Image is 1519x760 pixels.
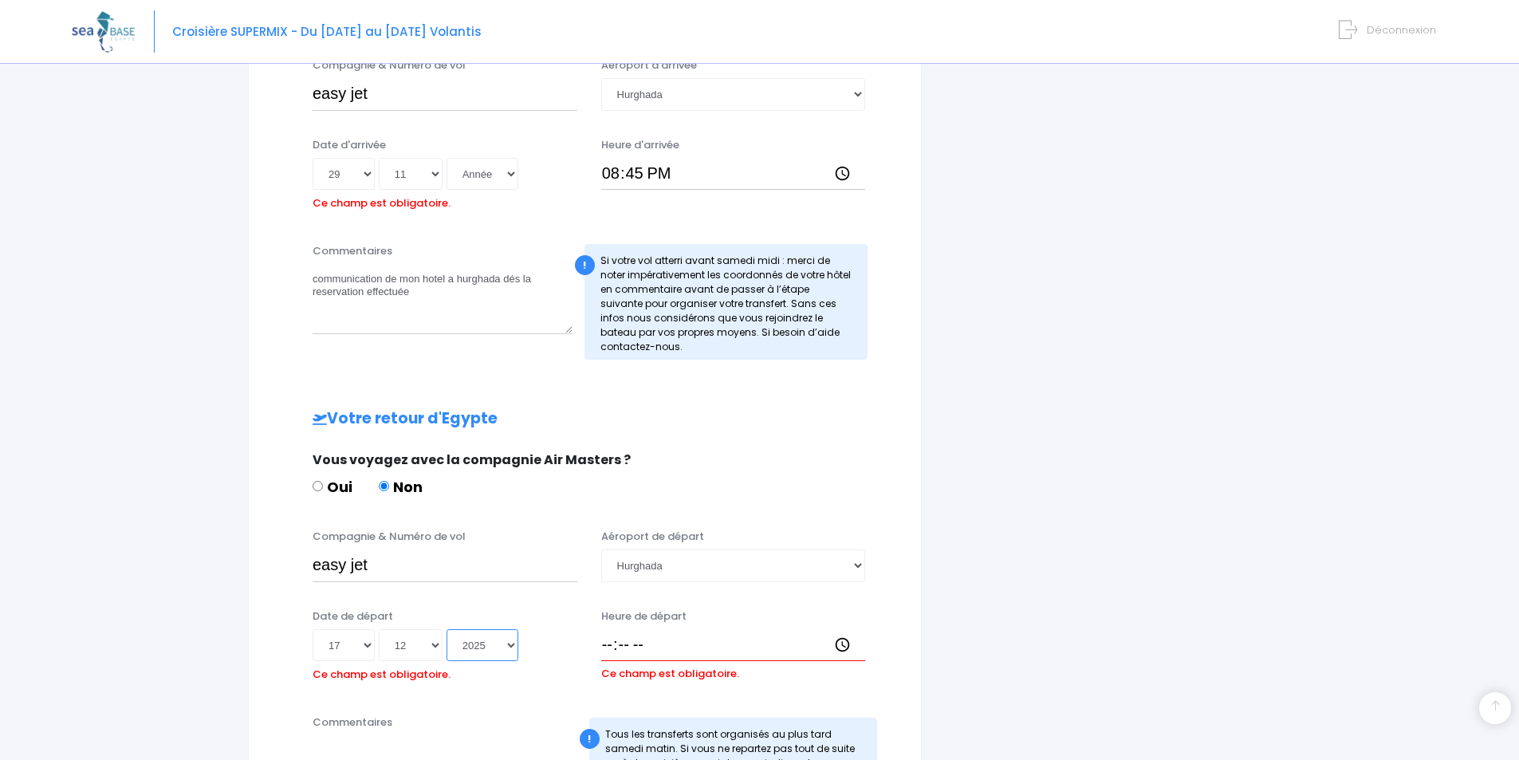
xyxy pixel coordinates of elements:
[313,57,466,73] label: Compagnie & Numéro de vol
[601,608,687,624] label: Heure de départ
[313,481,323,491] input: Oui
[601,137,679,153] label: Heure d'arrivée
[281,410,889,428] h2: Votre retour d'Egypte
[172,23,482,40] span: Croisière SUPERMIX - Du [DATE] au [DATE] Volantis
[313,243,392,259] label: Commentaires
[313,137,386,153] label: Date d'arrivée
[584,244,868,360] div: Si votre vol atterri avant samedi midi : merci de noter impérativement les coordonnés de votre hô...
[580,729,600,749] div: !
[313,662,451,683] label: Ce champ est obligatoire.
[379,476,423,498] label: Non
[1367,22,1436,37] span: Déconnexion
[313,476,352,498] label: Oui
[601,661,739,682] label: Ce champ est obligatoire.
[313,191,451,211] label: Ce champ est obligatoire.
[575,255,595,275] div: !
[313,608,393,624] label: Date de départ
[379,481,389,491] input: Non
[601,529,704,545] label: Aéroport de départ
[313,451,631,469] span: Vous voyagez avec la compagnie Air Masters ?
[313,715,392,730] label: Commentaires
[313,529,466,545] label: Compagnie & Numéro de vol
[601,57,697,73] label: Aéroport d'arrivée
